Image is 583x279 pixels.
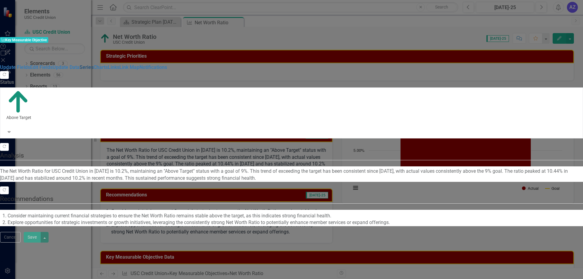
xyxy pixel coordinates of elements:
button: Save [24,232,41,243]
img: Above Target [6,90,31,114]
p: Explore opportunities for strategic investments or growth initiatives, leveraging the consistentl... [8,219,583,226]
a: Link Map [119,64,139,70]
a: Charts [94,64,108,70]
div: Above Target [6,114,577,121]
a: Update Data [53,64,80,70]
a: Links [108,64,119,70]
p: Consider maintaining current financial strategies to ensure the Net Worth Ratio remains stable ab... [8,213,583,219]
a: Edit Fields [30,64,53,70]
a: Notifications [139,64,167,70]
a: Series [80,64,94,70]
